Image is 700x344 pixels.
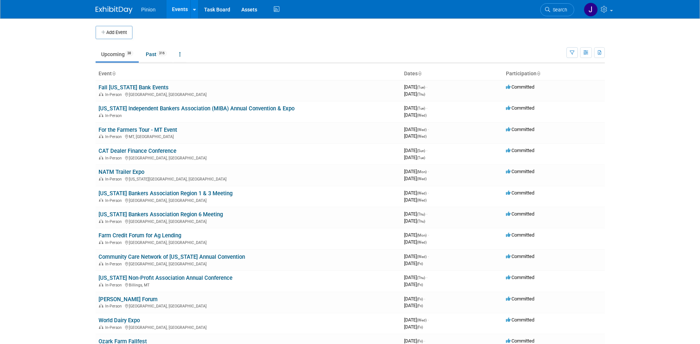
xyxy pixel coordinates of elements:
[99,303,398,309] div: [GEOGRAPHIC_DATA], [GEOGRAPHIC_DATA]
[404,232,429,238] span: [DATE]
[428,169,429,174] span: -
[99,232,181,239] a: Farm Credit Forum for Ag Lending
[141,7,156,13] span: Pinion
[99,134,103,138] img: In-Person Event
[417,177,427,181] span: (Wed)
[428,254,429,259] span: -
[404,261,423,266] span: [DATE]
[426,84,427,90] span: -
[417,113,427,117] span: (Wed)
[105,240,124,245] span: In-Person
[105,283,124,288] span: In-Person
[428,317,429,323] span: -
[99,127,177,133] a: For the Farmers Tour - MT Event
[417,339,423,343] span: (Fri)
[417,318,427,322] span: (Wed)
[105,325,124,330] span: In-Person
[417,156,425,160] span: (Tue)
[99,156,103,159] img: In-Person Event
[506,190,534,196] span: Committed
[99,211,223,218] a: [US_STATE] Bankers Association Region 6 Meeting
[404,127,429,132] span: [DATE]
[96,26,132,39] button: Add Event
[99,304,103,307] img: In-Person Event
[404,155,425,160] span: [DATE]
[401,68,503,80] th: Dates
[404,112,427,118] span: [DATE]
[99,218,398,224] div: [GEOGRAPHIC_DATA], [GEOGRAPHIC_DATA]
[99,219,103,223] img: In-Person Event
[404,105,427,111] span: [DATE]
[105,304,124,309] span: In-Person
[417,212,425,216] span: (Thu)
[417,134,427,138] span: (Wed)
[105,219,124,224] span: In-Person
[417,276,425,280] span: (Thu)
[99,169,144,175] a: NATM Trailer Expo
[426,148,427,153] span: -
[96,47,139,61] a: Upcoming38
[417,92,425,96] span: (Thu)
[404,133,427,139] span: [DATE]
[404,338,425,344] span: [DATE]
[99,254,245,260] a: Community Care Network of [US_STATE] Annual Convention
[506,211,534,217] span: Committed
[506,254,534,259] span: Committed
[426,275,427,280] span: -
[428,232,429,238] span: -
[404,296,425,302] span: [DATE]
[157,51,167,56] span: 316
[404,190,429,196] span: [DATE]
[99,91,398,97] div: [GEOGRAPHIC_DATA], [GEOGRAPHIC_DATA]
[428,190,429,196] span: -
[404,211,427,217] span: [DATE]
[506,148,534,153] span: Committed
[418,70,421,76] a: Sort by Start Date
[140,47,172,61] a: Past316
[426,105,427,111] span: -
[550,7,567,13] span: Search
[417,149,425,153] span: (Sun)
[105,198,124,203] span: In-Person
[537,70,540,76] a: Sort by Participation Type
[99,133,398,139] div: MT, [GEOGRAPHIC_DATA]
[417,191,427,195] span: (Wed)
[404,239,427,245] span: [DATE]
[105,113,124,118] span: In-Person
[99,198,103,202] img: In-Person Event
[99,176,398,182] div: [US_STATE][GEOGRAPHIC_DATA], [GEOGRAPHIC_DATA]
[417,198,427,202] span: (Wed)
[417,283,423,287] span: (Fri)
[96,68,401,80] th: Event
[404,148,427,153] span: [DATE]
[428,127,429,132] span: -
[506,169,534,174] span: Committed
[417,304,423,308] span: (Fri)
[417,325,423,329] span: (Fri)
[105,134,124,139] span: In-Person
[105,177,124,182] span: In-Person
[506,127,534,132] span: Committed
[99,325,103,329] img: In-Person Event
[417,85,425,89] span: (Tue)
[99,324,398,330] div: [GEOGRAPHIC_DATA], [GEOGRAPHIC_DATA]
[99,177,103,180] img: In-Person Event
[506,105,534,111] span: Committed
[417,106,425,110] span: (Tue)
[99,190,232,197] a: [US_STATE] Bankers Association Region 1 & 3 Meeting
[417,128,427,132] span: (Wed)
[506,317,534,323] span: Committed
[404,218,425,224] span: [DATE]
[99,197,398,203] div: [GEOGRAPHIC_DATA], [GEOGRAPHIC_DATA]
[404,197,427,203] span: [DATE]
[125,51,133,56] span: 38
[506,84,534,90] span: Committed
[540,3,574,16] a: Search
[506,275,534,280] span: Committed
[404,324,423,330] span: [DATE]
[417,297,423,301] span: (Fri)
[404,317,429,323] span: [DATE]
[99,148,176,154] a: CAT Dealer Finance Conference
[424,338,425,344] span: -
[99,239,398,245] div: [GEOGRAPHIC_DATA], [GEOGRAPHIC_DATA]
